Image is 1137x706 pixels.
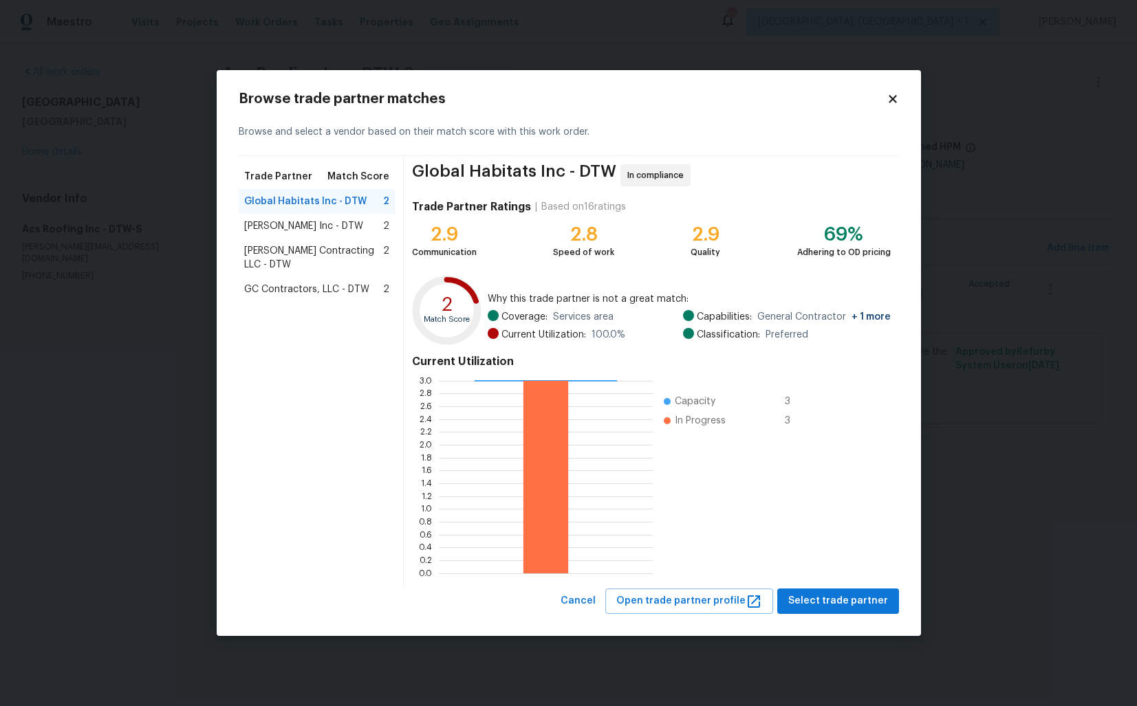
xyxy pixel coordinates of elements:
text: 0.2 [420,556,432,564]
text: 1.6 [422,467,432,475]
span: + 1 more [852,312,891,322]
div: Based on 16 ratings [541,200,626,214]
div: Communication [412,245,477,259]
text: 0.8 [419,518,432,526]
button: Select trade partner [777,588,899,614]
div: | [531,200,541,214]
span: Capabilities: [697,310,752,324]
text: 0.6 [420,531,432,539]
div: Adhering to OD pricing [797,245,891,259]
span: In Progress [675,414,726,428]
span: GC Contractors, LLC - DTW [244,283,369,296]
span: 100.0 % [592,328,625,342]
text: 2.8 [420,390,432,398]
span: Classification: [697,328,760,342]
div: Browse and select a vendor based on their match score with this work order. [239,109,899,156]
span: 3 [785,395,807,408]
text: 0.0 [419,569,432,577]
span: Global Habitats Inc - DTW [244,195,367,208]
span: Trade Partner [244,170,312,184]
span: 2 [383,195,389,208]
button: Cancel [555,588,601,614]
text: 1.2 [422,492,432,500]
span: Why this trade partner is not a great match: [488,292,891,306]
span: Open trade partner profile [616,593,762,610]
text: 2.2 [420,428,432,437]
div: 69% [797,228,891,241]
div: Quality [691,245,720,259]
text: 2.4 [420,415,432,423]
text: 0.4 [419,544,432,552]
h2: Browse trade partner matches [239,92,887,106]
div: Speed of work [553,245,614,259]
text: 2.6 [420,402,432,410]
text: Match Score [424,316,470,324]
span: 2 [383,283,389,296]
div: 2.9 [691,228,720,241]
div: 2.9 [412,228,477,241]
div: 2.8 [553,228,614,241]
text: 3.0 [420,377,432,385]
span: Services area [553,310,614,324]
text: 1.4 [421,479,432,487]
span: 2 [383,244,389,272]
h4: Current Utilization [412,355,890,368]
span: [PERSON_NAME] Inc - DTW [244,219,363,233]
span: General Contractor [757,310,891,324]
span: Cancel [561,593,596,610]
text: 1.8 [421,454,432,462]
button: Open trade partner profile [605,588,773,614]
span: Global Habitats Inc - DTW [412,164,616,186]
span: Current Utilization: [501,328,586,342]
span: 3 [785,414,807,428]
text: 2 [442,295,453,314]
span: Coverage: [501,310,548,324]
span: 2 [383,219,389,233]
text: 1.0 [421,505,432,514]
span: Preferred [766,328,808,342]
span: In compliance [627,168,689,182]
span: Select trade partner [788,593,888,610]
span: Match Score [327,170,389,184]
text: 2.0 [420,441,432,449]
span: Capacity [675,395,715,408]
span: [PERSON_NAME] Contracting LLC - DTW [244,244,384,272]
h4: Trade Partner Ratings [412,200,531,214]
